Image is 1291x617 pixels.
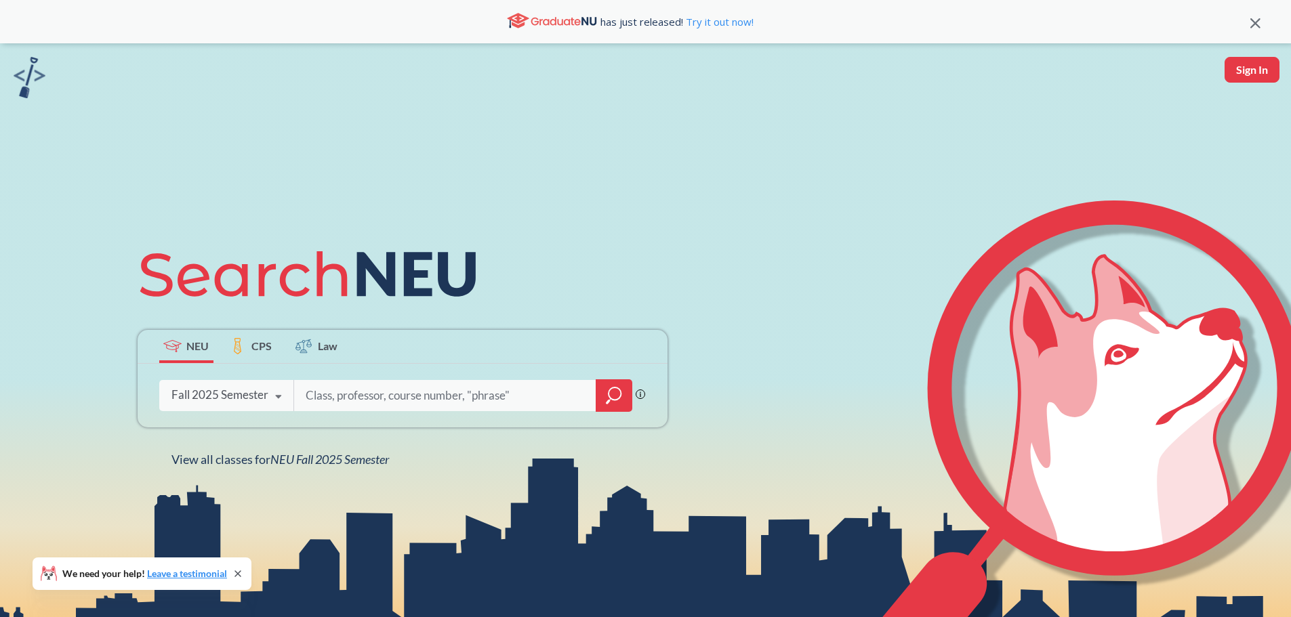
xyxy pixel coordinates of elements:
[62,569,227,578] span: We need your help!
[171,387,268,402] div: Fall 2025 Semester
[251,338,272,354] span: CPS
[600,14,754,29] span: has just released!
[14,57,45,98] img: sandbox logo
[318,338,337,354] span: Law
[683,15,754,28] a: Try it out now!
[606,386,622,405] svg: magnifying glass
[186,338,209,354] span: NEU
[304,381,586,410] input: Class, professor, course number, "phrase"
[171,452,389,467] span: View all classes for
[596,379,632,412] div: magnifying glass
[14,57,45,102] a: sandbox logo
[1225,57,1279,83] button: Sign In
[270,452,389,467] span: NEU Fall 2025 Semester
[147,568,227,579] a: Leave a testimonial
